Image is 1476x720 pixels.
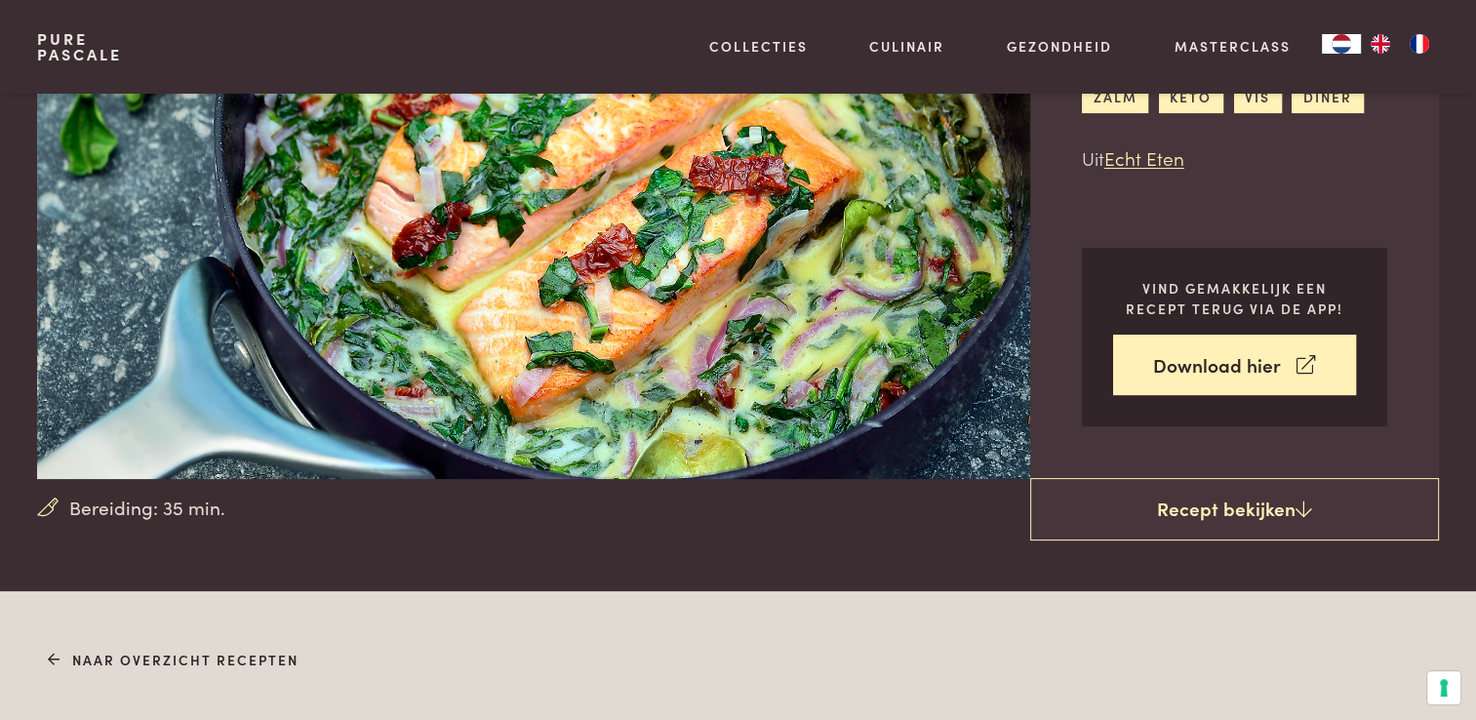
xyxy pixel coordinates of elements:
[1104,144,1184,171] a: Echt Eten
[709,36,808,57] a: Collecties
[1159,81,1223,113] a: keto
[1113,278,1356,318] p: Vind gemakkelijk een recept terug via de app!
[1322,34,1361,54] a: NL
[1234,81,1282,113] a: vis
[1175,36,1291,57] a: Masterclass
[1322,34,1361,54] div: Language
[1082,81,1148,113] a: zalm
[69,494,225,522] span: Bereiding: 35 min.
[1427,671,1460,704] button: Uw voorkeuren voor toestemming voor trackingtechnologieën
[1400,34,1439,54] a: FR
[1113,335,1356,396] a: Download hier
[1361,34,1400,54] a: EN
[1082,144,1387,173] p: Uit
[48,650,299,670] a: Naar overzicht recepten
[1007,36,1112,57] a: Gezondheid
[1361,34,1439,54] ul: Language list
[1322,34,1439,54] aside: Language selected: Nederlands
[869,36,944,57] a: Culinair
[1030,478,1439,540] a: Recept bekijken
[1292,81,1363,113] a: diner
[37,31,122,62] a: PurePascale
